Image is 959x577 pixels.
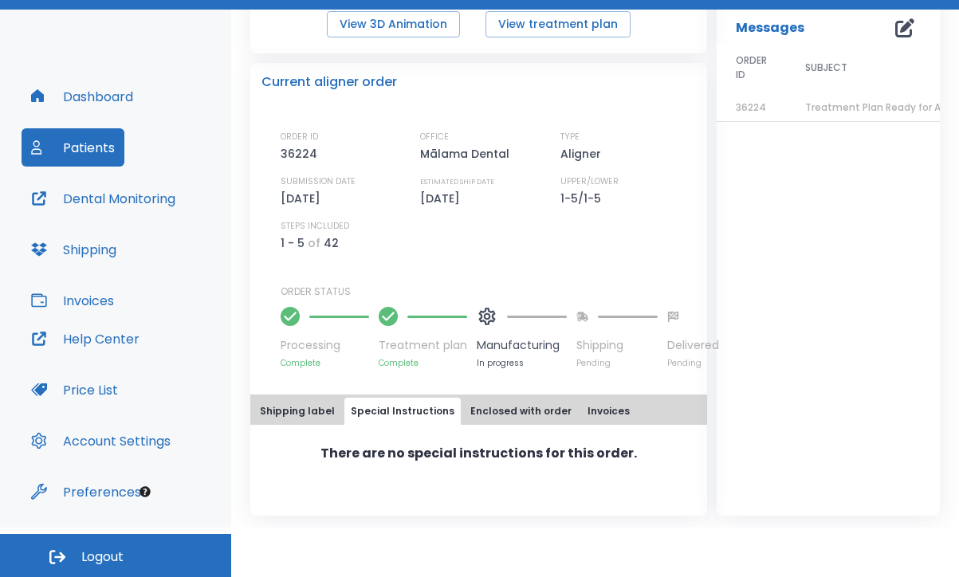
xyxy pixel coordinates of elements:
p: 1-5/1-5 [560,189,607,208]
p: Manufacturing [477,337,567,354]
button: Special Instructions [344,398,461,425]
p: Messages [736,18,804,37]
button: View treatment plan [485,11,631,37]
button: View 3D Animation [327,11,460,37]
p: 42 [324,234,339,253]
p: Pending [667,357,719,369]
p: 36224 [281,144,323,163]
p: [DATE] [281,189,326,208]
p: STEPS INCLUDED [281,219,349,234]
p: TYPE [560,130,580,144]
p: of [308,234,320,253]
span: ORDER ID [736,53,767,82]
button: Account Settings [22,422,180,460]
span: Logout [81,548,124,566]
p: Shipping [576,337,658,354]
button: Dashboard [22,77,143,116]
button: Price List [22,371,128,409]
button: Patients [22,128,124,167]
p: Complete [379,357,467,369]
p: ORDER STATUS [281,285,696,299]
button: Help Center [22,320,149,358]
p: There are no special instructions for this order. [320,444,637,463]
div: tabs [254,398,704,425]
p: Treatment plan [379,337,467,354]
p: Current aligner order [261,73,397,92]
p: OFFICE [420,130,449,144]
p: 1 - 5 [281,234,305,253]
p: In progress [477,357,567,369]
div: Tooltip anchor [138,485,152,499]
p: ORDER ID [281,130,318,144]
p: Delivered [667,337,719,354]
p: Processing [281,337,369,354]
span: 36224 [736,100,766,114]
button: Preferences [22,473,151,511]
p: Complete [281,357,369,369]
button: Invoices [22,281,124,320]
p: Pending [576,357,658,369]
p: Aligner [560,144,607,163]
span: SUBJECT [805,61,847,75]
button: Enclosed with order [464,398,578,425]
p: UPPER/LOWER [560,175,619,189]
p: ESTIMATED SHIP DATE [420,175,494,189]
button: Shipping [22,230,126,269]
button: Dental Monitoring [22,179,185,218]
button: Invoices [581,398,636,425]
p: Mālama Dental [420,144,515,163]
p: [DATE] [420,189,466,208]
button: Shipping label [254,398,341,425]
p: SUBMISSION DATE [281,175,356,189]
